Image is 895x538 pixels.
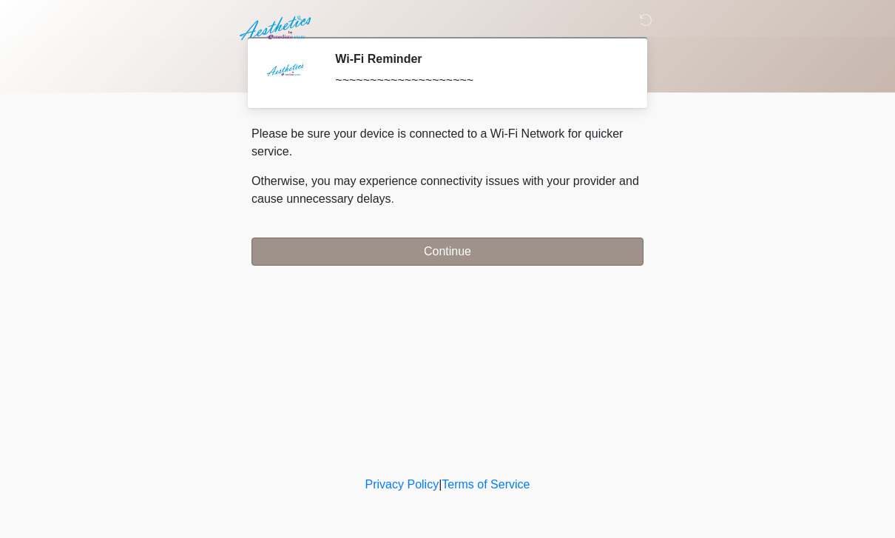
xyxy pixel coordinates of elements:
[439,478,442,491] a: |
[335,72,621,90] div: ~~~~~~~~~~~~~~~~~~~~
[263,52,307,96] img: Agent Avatar
[251,125,644,161] p: Please be sure your device is connected to a Wi-Fi Network for quicker service.
[335,52,621,66] h2: Wi-Fi Reminder
[365,478,439,491] a: Privacy Policy
[251,172,644,208] p: Otherwise, you may experience connectivity issues with your provider and cause unnecessary delays
[442,478,530,491] a: Terms of Service
[237,11,317,45] img: Aesthetics by Emediate Cure Logo
[251,238,644,266] button: Continue
[391,192,394,205] span: .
